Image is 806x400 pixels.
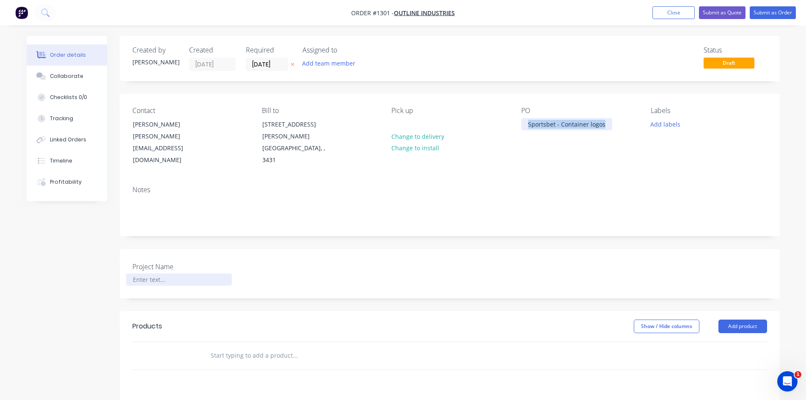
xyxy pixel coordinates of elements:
div: Timeline [50,157,72,165]
div: Required [246,46,292,54]
label: Project Name [132,262,238,272]
div: [PERSON_NAME][EMAIL_ADDRESS][DOMAIN_NAME] [133,130,203,166]
div: Created [189,46,236,54]
button: Change to delivery [387,130,448,142]
button: Submit as Quote [699,6,745,19]
button: Add labels [646,118,685,130]
div: [PERSON_NAME] [132,58,179,66]
div: [STREET_ADDRESS][PERSON_NAME][GEOGRAPHIC_DATA], , 3431 [255,118,340,166]
div: Assigned to [303,46,387,54]
a: Outline Industries [394,9,455,17]
div: Sportsbet - Container logos [521,118,612,130]
button: Timeline [27,150,107,171]
div: Checklists 0/0 [50,94,87,101]
div: Bill to [262,107,378,115]
div: Collaborate [50,72,83,80]
span: Draft [704,58,754,68]
span: 1 [795,371,801,378]
div: [GEOGRAPHIC_DATA], , 3431 [262,142,333,166]
div: Products [132,321,162,331]
div: Labels [651,107,767,115]
button: Add product [718,320,767,333]
div: Contact [132,107,248,115]
div: Created by [132,46,179,54]
button: Profitability [27,171,107,193]
button: Add team member [303,58,360,69]
div: [STREET_ADDRESS][PERSON_NAME] [262,119,333,142]
button: Change to install [387,142,443,154]
div: Profitability [50,178,82,186]
div: [PERSON_NAME] [133,119,203,130]
button: Close [652,6,695,19]
div: Linked Orders [50,136,86,143]
button: Linked Orders [27,129,107,150]
button: Checklists 0/0 [27,87,107,108]
iframe: Intercom live chat [777,371,798,392]
div: [PERSON_NAME][PERSON_NAME][EMAIL_ADDRESS][DOMAIN_NAME] [126,118,210,166]
input: Start typing to add a product... [210,347,380,364]
div: Tracking [50,115,73,122]
div: Pick up [391,107,507,115]
div: Status [704,46,767,54]
div: PO [521,107,637,115]
button: Add team member [297,58,360,69]
button: Show / Hide columns [634,320,699,333]
img: Factory [15,6,28,19]
button: Submit as Order [750,6,796,19]
div: Notes [132,186,767,194]
button: Collaborate [27,66,107,87]
button: Order details [27,44,107,66]
span: Order #1301 - [351,9,394,17]
div: Order details [50,51,86,59]
button: Tracking [27,108,107,129]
